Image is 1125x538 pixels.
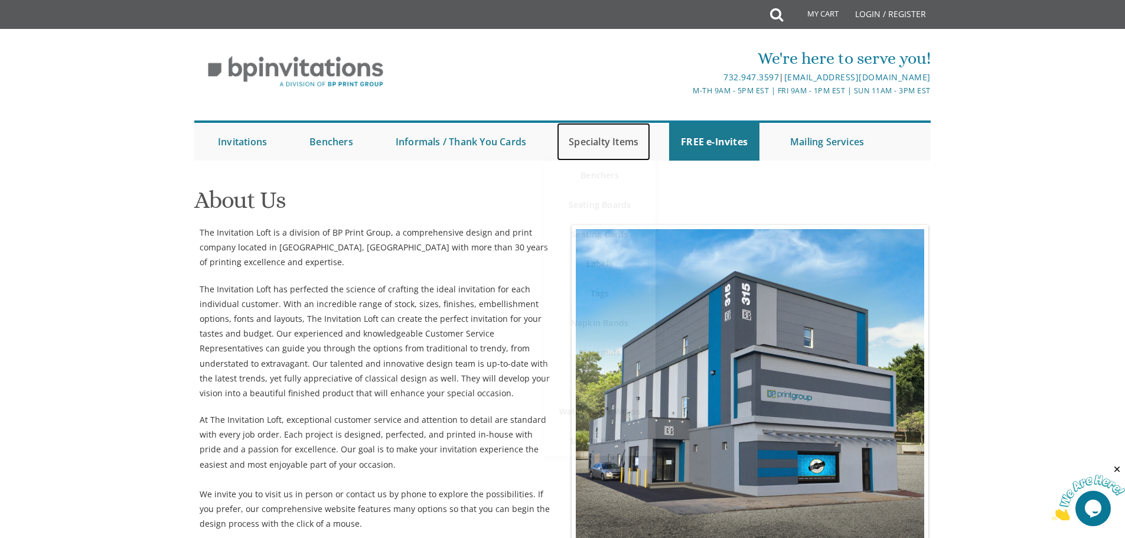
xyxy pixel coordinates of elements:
p: The Invitation Loft has perfected the science of crafting the ideal invitation for each individua... [200,282,554,401]
a: Benchers [298,123,365,161]
a: Tags [543,279,656,308]
div: M-Th 9am - 5pm EST | Fri 9am - 1pm EST | Sun 11am - 3pm EST [441,84,931,97]
a: Placemats [543,338,656,367]
a: Napkin Bands [543,308,656,338]
p: At The Invitation Loft, exceptional customer service and attention to detail are standard with ev... [200,412,554,487]
div: We're here to serve you! [441,47,931,70]
p: We invite you to visit us in person or contact us by phone to explore the possibilities. If you p... [200,487,554,532]
a: Invitations [206,123,279,161]
a: FREE e-Invites [669,123,759,161]
a: Favor Boxes [543,367,656,397]
a: Benchers [543,161,656,190]
a: Sign-In Boards [543,426,656,456]
a: [EMAIL_ADDRESS][DOMAIN_NAME] [784,71,931,83]
h1: About Us [194,187,931,222]
a: Informals / Thank You Cards [384,123,538,161]
a: Mailing Services [778,123,876,161]
p: The Invitation Loft is a division of BP Print Group, a comprehensive design and print company loc... [200,225,554,270]
a: Specialty Items [557,123,650,161]
a: My Cart [782,1,847,31]
a: Water Bottle Wraps [543,397,656,426]
a: Seating Boards [543,190,656,220]
div: | [441,70,931,84]
iframe: chat widget [1052,464,1125,520]
a: 732.947.3597 [723,71,779,83]
a: Seating Cards [543,220,656,249]
img: BP Invitation Loft [194,47,397,96]
a: Labels [543,249,656,279]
